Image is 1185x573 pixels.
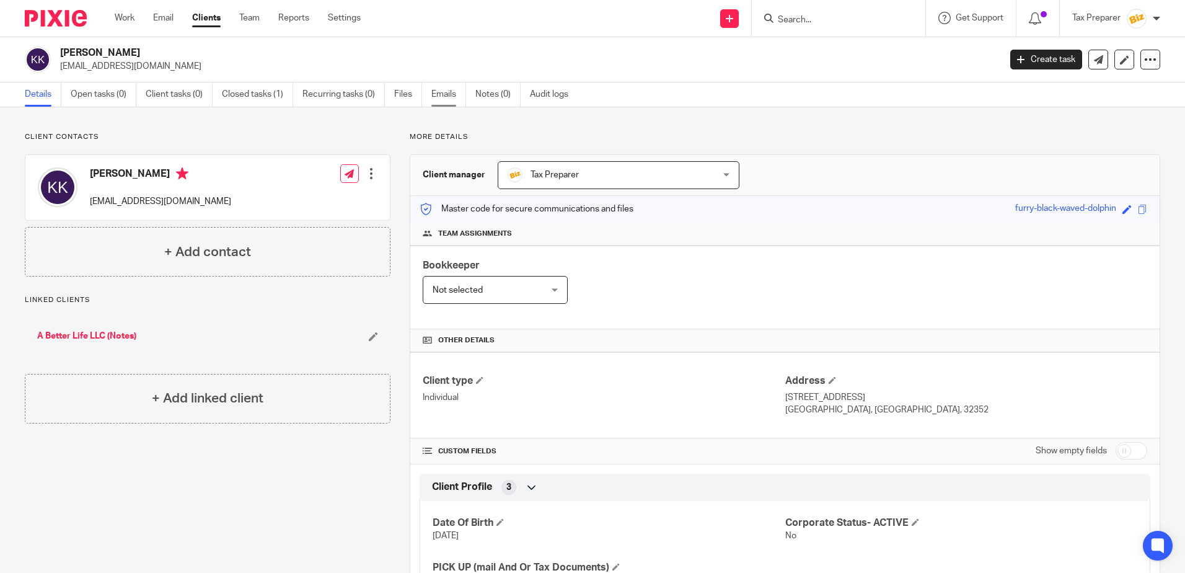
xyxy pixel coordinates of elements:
div: furry-black-waved-dolphin [1015,202,1116,216]
h4: + Add linked client [152,389,263,408]
h4: CUSTOM FIELDS [423,446,785,456]
span: 3 [506,481,511,494]
a: Clients [192,12,221,24]
h4: Client type [423,375,785,388]
p: [GEOGRAPHIC_DATA], [GEOGRAPHIC_DATA], 32352 [785,404,1147,416]
label: Show empty fields [1036,445,1107,457]
p: Master code for secure communications and files [420,203,633,215]
img: svg%3E [25,47,51,73]
a: Notes (0) [475,82,521,107]
img: svg%3E [38,167,77,207]
img: siteIcon.png [1127,9,1147,29]
a: Details [25,82,61,107]
p: Tax Preparer [1072,12,1121,24]
a: Reports [278,12,309,24]
span: Bookkeeper [423,260,480,270]
a: Closed tasks (1) [222,82,293,107]
h2: [PERSON_NAME] [60,47,805,60]
p: Linked clients [25,295,390,305]
a: Settings [328,12,361,24]
a: Audit logs [530,82,578,107]
a: Client tasks (0) [146,82,213,107]
a: Emails [431,82,466,107]
a: Create task [1010,50,1082,69]
h4: Date Of Birth [433,517,785,530]
a: A Better Life LLC (Notes) [37,330,136,342]
span: Team assignments [438,229,512,239]
a: Files [394,82,422,107]
h3: Client manager [423,169,485,181]
p: Client contacts [25,132,390,142]
span: Other details [438,335,495,345]
span: Client Profile [432,481,492,494]
a: Open tasks (0) [71,82,136,107]
span: [DATE] [433,531,459,540]
img: Pixie [25,10,87,27]
h4: Corporate Status- ACTIVE [785,517,1137,530]
span: Tax Preparer [531,171,579,179]
span: Not selected [433,286,483,295]
a: Recurring tasks (0) [302,82,385,107]
h4: + Add contact [164,242,251,262]
i: Primary [176,167,188,180]
input: Search [777,15,888,26]
a: Work [115,12,134,24]
h4: Address [785,375,1147,388]
span: Get Support [956,14,1003,22]
h4: [PERSON_NAME] [90,167,231,183]
p: More details [410,132,1160,142]
a: Email [153,12,174,24]
span: No [785,531,796,540]
p: Individual [423,391,785,404]
p: [EMAIL_ADDRESS][DOMAIN_NAME] [60,60,992,73]
a: Team [239,12,260,24]
img: siteIcon.png [508,167,522,182]
p: [STREET_ADDRESS] [785,391,1147,404]
p: [EMAIL_ADDRESS][DOMAIN_NAME] [90,195,231,208]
